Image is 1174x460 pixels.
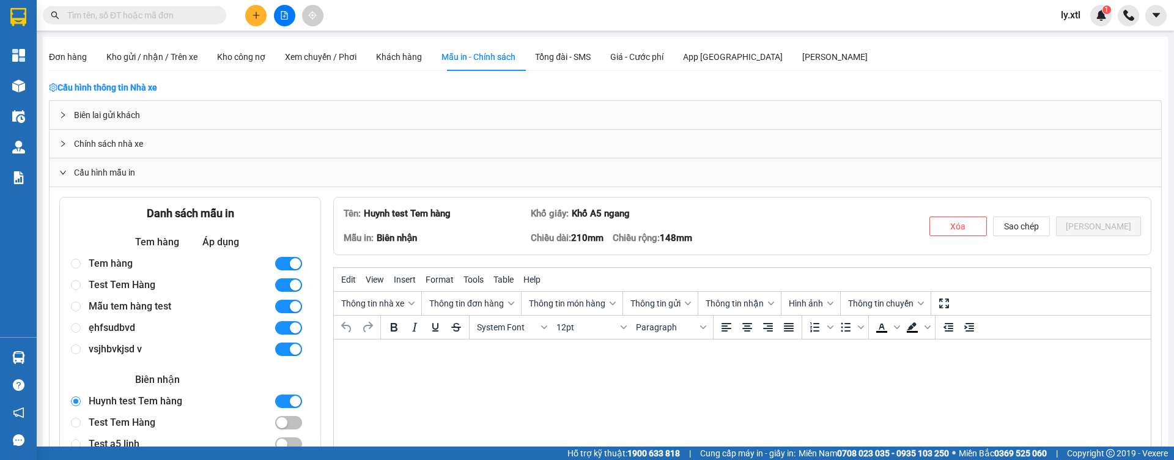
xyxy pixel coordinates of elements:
span: Mẫu in: [344,232,374,243]
div: Kho công nợ [217,50,265,64]
span: 1 [1104,6,1109,14]
div: Huynh test Tem hàng [364,207,451,221]
span: file-add [280,11,289,20]
div: Biên lai gửi khách [50,101,1161,129]
span: Chính sách nhà xe [74,137,143,150]
sup: 1 [1102,6,1111,14]
button: Thông tin món hàng [524,293,620,314]
span: caret-down [1151,10,1162,21]
span: | [689,447,691,460]
div: App [GEOGRAPHIC_DATA] [683,50,783,64]
span: right [59,111,67,119]
strong: 0369 525 060 [994,448,1047,458]
span: 210mm [571,232,604,243]
span: Miền Bắc [959,447,1047,460]
span: right [59,140,67,147]
span: Paragraph [636,322,696,332]
span: Cung cấp máy in - giấy in: [700,447,796,460]
span: copyright [1106,449,1115,458]
span: | [1056,447,1058,460]
span: Đơn hàng [49,52,87,62]
div: Biên nhận [135,372,196,387]
div: Tem hàng [89,253,264,274]
span: Format [426,275,454,284]
span: Xem chuyến / Phơi [285,52,356,62]
span: question-circle [13,379,24,391]
button: Thông tin chuyến [843,293,928,314]
div: Áp dụng [202,234,239,250]
button: Undo [336,317,357,338]
span: Thông tin đơn hàng [429,299,504,308]
div: Tem hàng [135,234,196,250]
button: Justify [778,317,799,338]
button: Sao chép [993,217,1050,236]
img: warehouse-icon [12,110,25,123]
button: Bold [383,317,404,338]
span: Thông tin gửi [630,299,681,308]
button: Hình ảnh [784,293,838,314]
div: Background color [902,317,932,338]
span: System Font [477,322,537,332]
span: Help [523,275,541,284]
span: Cấu hình mẫu in [74,166,135,179]
span: aim [308,11,317,20]
button: [PERSON_NAME] [1056,217,1141,236]
div: Khách hàng [376,50,422,64]
button: file-add [274,5,295,26]
button: Blocks [631,317,711,338]
div: Text color [871,317,902,338]
div: Test a5 linh [89,434,264,455]
div: Numbered list [805,317,835,338]
span: Table [493,275,514,284]
button: plus [245,5,267,26]
div: Cấu hình mẫu in [50,158,1161,187]
button: Font sizes [552,317,631,338]
div: Test Tem Hàng [89,274,264,295]
span: ly.xtl [1051,7,1090,23]
span: Chiều rộng: [613,232,660,243]
span: View [366,275,384,284]
img: icon-new-feature [1096,10,1107,21]
span: Thông tin nhà xe [341,299,404,308]
button: Thông tin nhà xe [336,293,419,314]
span: Miền Nam [799,447,949,460]
img: phone-icon [1123,10,1134,21]
span: Tools [463,275,484,284]
img: logo-vxr [10,8,26,26]
button: Thông tin gửi [626,293,695,314]
div: Biên nhận [377,231,417,246]
div: vsjhbvkjsd v [89,338,264,360]
div: [PERSON_NAME] [802,50,868,64]
img: warehouse-icon [12,80,25,92]
span: Hỗ trợ kỹ thuật: [567,447,680,460]
div: Test Tem Hàng [89,412,264,434]
span: Mẫu in - Chính sách [441,52,515,62]
strong: 0708 023 035 - 0935 103 250 [837,448,949,458]
span: Thông tin chuyến [848,299,914,308]
span: message [13,434,24,446]
img: dashboard-icon [12,49,25,62]
button: aim [302,5,323,26]
div: Huynh test Tem hàng [89,391,264,412]
span: Thông tin món hàng [529,299,605,308]
span: Xóa [950,220,965,233]
button: Increase indent [959,317,980,338]
span: 12pt [556,322,616,332]
button: Thông tin nhận [701,293,778,314]
strong: 1900 633 818 [627,448,680,458]
span: Edit [341,275,356,284]
img: solution-icon [12,171,25,184]
span: search [51,11,59,20]
button: Align left [716,317,737,338]
button: Italic [404,317,425,338]
span: plus [252,11,260,20]
span: Hình ảnh [789,299,823,308]
span: Kho gửi / nhận / Trên xe [106,52,198,62]
div: ẹhfsudbvd [89,317,264,338]
span: Insert [394,275,416,284]
button: Xóa [929,217,986,236]
button: Underline [425,317,446,338]
span: ⚪️ [952,451,956,456]
button: Decrease indent [938,317,959,338]
button: caret-down [1145,5,1167,26]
